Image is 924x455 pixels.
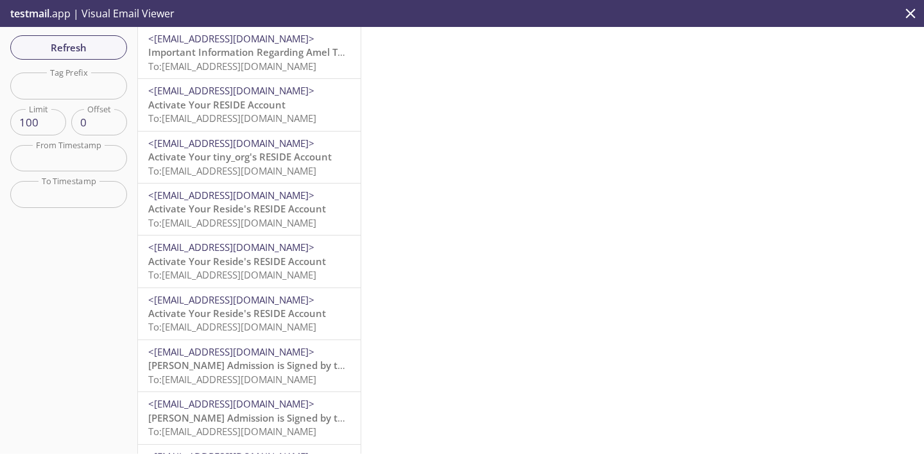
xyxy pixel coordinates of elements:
[148,359,393,372] span: [PERSON_NAME] Admission is Signed by the Resident
[138,184,361,235] div: <[EMAIL_ADDRESS][DOMAIN_NAME]>Activate Your Reside's RESIDE AccountTo:[EMAIL_ADDRESS][DOMAIN_NAME]
[148,411,393,424] span: [PERSON_NAME] Admission is Signed by the Resident
[148,345,314,358] span: <[EMAIL_ADDRESS][DOMAIN_NAME]>
[148,320,316,333] span: To: [EMAIL_ADDRESS][DOMAIN_NAME]
[148,98,286,111] span: Activate Your RESIDE Account
[148,293,314,306] span: <[EMAIL_ADDRESS][DOMAIN_NAME]>
[148,373,316,386] span: To: [EMAIL_ADDRESS][DOMAIN_NAME]
[148,268,316,281] span: To: [EMAIL_ADDRESS][DOMAIN_NAME]
[148,46,476,58] span: Important Information Regarding Amel Test's Admission to ACME 2019
[148,397,314,410] span: <[EMAIL_ADDRESS][DOMAIN_NAME]>
[148,164,316,177] span: To: [EMAIL_ADDRESS][DOMAIN_NAME]
[138,236,361,287] div: <[EMAIL_ADDRESS][DOMAIN_NAME]>Activate Your Reside's RESIDE AccountTo:[EMAIL_ADDRESS][DOMAIN_NAME]
[138,27,361,78] div: <[EMAIL_ADDRESS][DOMAIN_NAME]>Important Information Regarding Amel Test's Admission to ACME 2019T...
[148,32,314,45] span: <[EMAIL_ADDRESS][DOMAIN_NAME]>
[138,392,361,443] div: <[EMAIL_ADDRESS][DOMAIN_NAME]>[PERSON_NAME] Admission is Signed by the ResidentTo:[EMAIL_ADDRESS]...
[148,150,332,163] span: Activate Your tiny_org's RESIDE Account
[138,288,361,339] div: <[EMAIL_ADDRESS][DOMAIN_NAME]>Activate Your Reside's RESIDE AccountTo:[EMAIL_ADDRESS][DOMAIN_NAME]
[148,216,316,229] span: To: [EMAIL_ADDRESS][DOMAIN_NAME]
[148,112,316,124] span: To: [EMAIL_ADDRESS][DOMAIN_NAME]
[148,60,316,73] span: To: [EMAIL_ADDRESS][DOMAIN_NAME]
[148,84,314,97] span: <[EMAIL_ADDRESS][DOMAIN_NAME]>
[138,79,361,130] div: <[EMAIL_ADDRESS][DOMAIN_NAME]>Activate Your RESIDE AccountTo:[EMAIL_ADDRESS][DOMAIN_NAME]
[10,6,49,21] span: testmail
[148,241,314,253] span: <[EMAIL_ADDRESS][DOMAIN_NAME]>
[138,132,361,183] div: <[EMAIL_ADDRESS][DOMAIN_NAME]>Activate Your tiny_org's RESIDE AccountTo:[EMAIL_ADDRESS][DOMAIN_NAME]
[148,137,314,150] span: <[EMAIL_ADDRESS][DOMAIN_NAME]>
[148,255,326,268] span: Activate Your Reside's RESIDE Account
[148,202,326,215] span: Activate Your Reside's RESIDE Account
[21,39,117,56] span: Refresh
[148,425,316,438] span: To: [EMAIL_ADDRESS][DOMAIN_NAME]
[138,340,361,391] div: <[EMAIL_ADDRESS][DOMAIN_NAME]>[PERSON_NAME] Admission is Signed by the ResidentTo:[EMAIL_ADDRESS]...
[10,35,127,60] button: Refresh
[148,189,314,202] span: <[EMAIL_ADDRESS][DOMAIN_NAME]>
[148,307,326,320] span: Activate Your Reside's RESIDE Account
